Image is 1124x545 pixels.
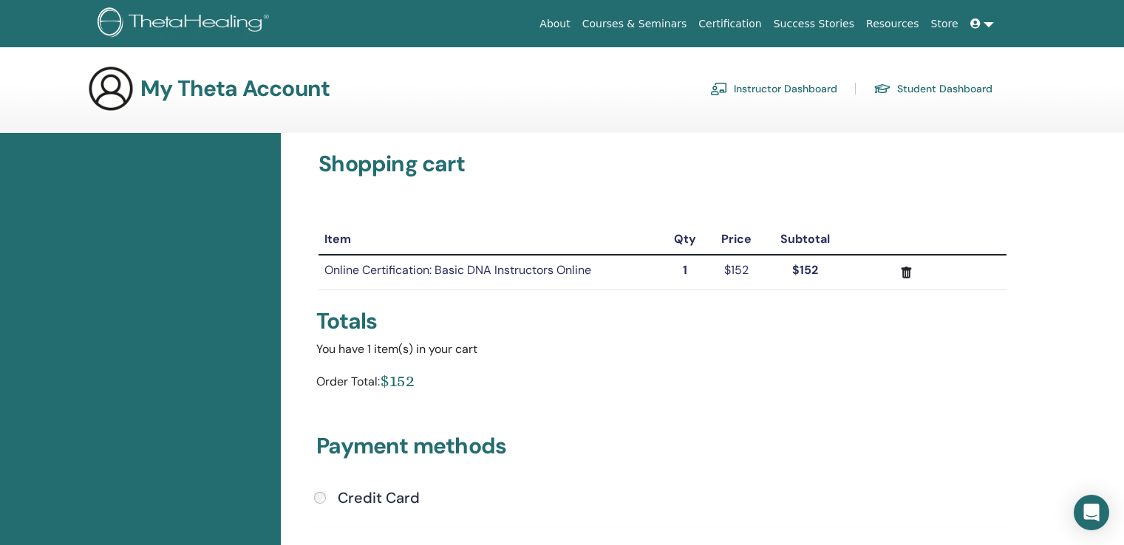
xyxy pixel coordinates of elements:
[140,75,330,102] h3: My Theta Account
[708,255,764,289] td: $152
[860,10,925,38] a: Resources
[708,224,764,255] th: Price
[316,308,1009,335] div: Totals
[534,10,576,38] a: About
[683,262,687,278] strong: 1
[764,224,846,255] th: Subtotal
[1074,495,1109,530] div: Open Intercom Messenger
[338,489,420,507] h4: Credit Card
[873,83,891,95] img: graduation-cap.svg
[98,7,274,41] img: logo.png
[792,262,818,278] strong: $152
[692,10,767,38] a: Certification
[710,82,728,95] img: chalkboard-teacher.svg
[316,370,380,397] div: Order Total:
[663,224,709,255] th: Qty
[319,224,662,255] th: Item
[316,340,1009,358] div: You have 1 item(s) in your cart
[319,255,662,289] td: Online Certification: Basic DNA Instructors Online
[873,77,992,100] a: Student Dashboard
[576,10,693,38] a: Courses & Seminars
[710,77,837,100] a: Instructor Dashboard
[319,151,1007,177] h3: Shopping cart
[380,370,415,391] div: $152
[87,65,134,112] img: generic-user-icon.jpg
[316,433,1009,465] h3: Payment methods
[768,10,860,38] a: Success Stories
[925,10,964,38] a: Store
